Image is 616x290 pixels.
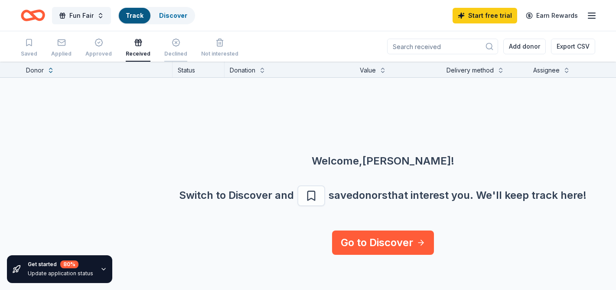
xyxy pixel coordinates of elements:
button: Fun Fair [52,7,111,24]
a: Discover [159,12,187,19]
div: Applied [51,50,72,57]
div: Donation [230,65,255,76]
div: Update application status [28,270,93,277]
button: Not interested [201,35,238,62]
button: Approved [85,35,112,62]
div: Status [173,62,225,77]
div: 80 % [60,260,78,268]
button: Applied [51,35,72,62]
div: Not interested [201,50,238,57]
div: Value [360,65,376,76]
a: Track [126,12,143,19]
div: Approved [85,50,112,57]
button: Declined [164,35,187,62]
div: Delivery method [447,65,494,76]
a: Home [21,5,45,26]
div: Declined [164,50,187,57]
button: Add donor [503,39,546,54]
div: Assignee [533,65,560,76]
input: Search received [387,39,498,54]
div: Received [126,50,150,57]
div: Donor [26,65,44,76]
span: Fun Fair [69,10,94,21]
button: TrackDiscover [118,7,195,24]
button: Received [126,35,150,62]
div: Get started [28,260,93,268]
button: Saved [21,35,37,62]
a: Earn Rewards [521,8,583,23]
a: Start free trial [453,8,517,23]
div: Saved [21,50,37,57]
a: Go to Discover [332,231,434,255]
button: Export CSV [551,39,595,54]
